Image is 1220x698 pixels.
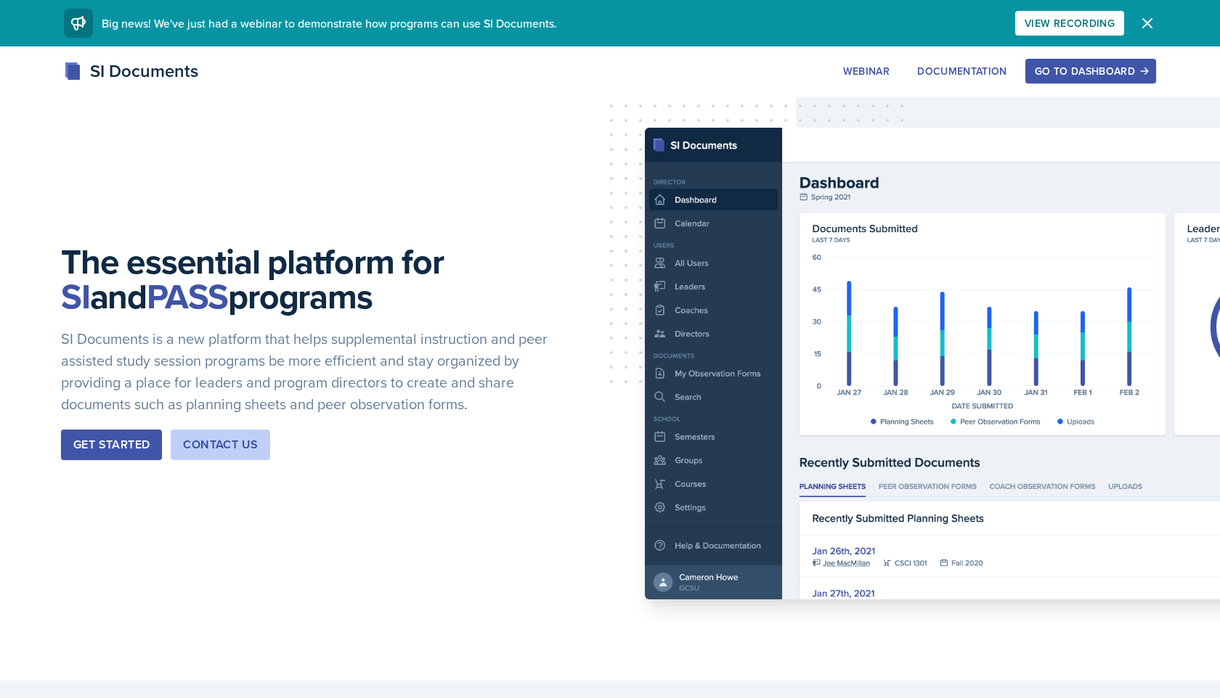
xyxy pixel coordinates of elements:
div: View Recording [1025,17,1115,29]
div: Contact Us [183,436,258,453]
button: View Recording [1015,11,1124,36]
button: Documentation [908,59,1017,83]
div: Documentation [917,65,1007,77]
button: Webinar [834,59,899,83]
div: Get Started [73,436,150,453]
button: Get Started [61,430,162,460]
div: Go to Dashboard [1035,65,1147,77]
div: SI Documents [64,58,198,84]
span: Big news! We've just had a webinar to demonstrate how programs can use SI Documents. [102,15,557,31]
div: Webinar [843,65,890,77]
button: Go to Dashboard [1025,59,1156,83]
button: Contact Us [171,430,270,460]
